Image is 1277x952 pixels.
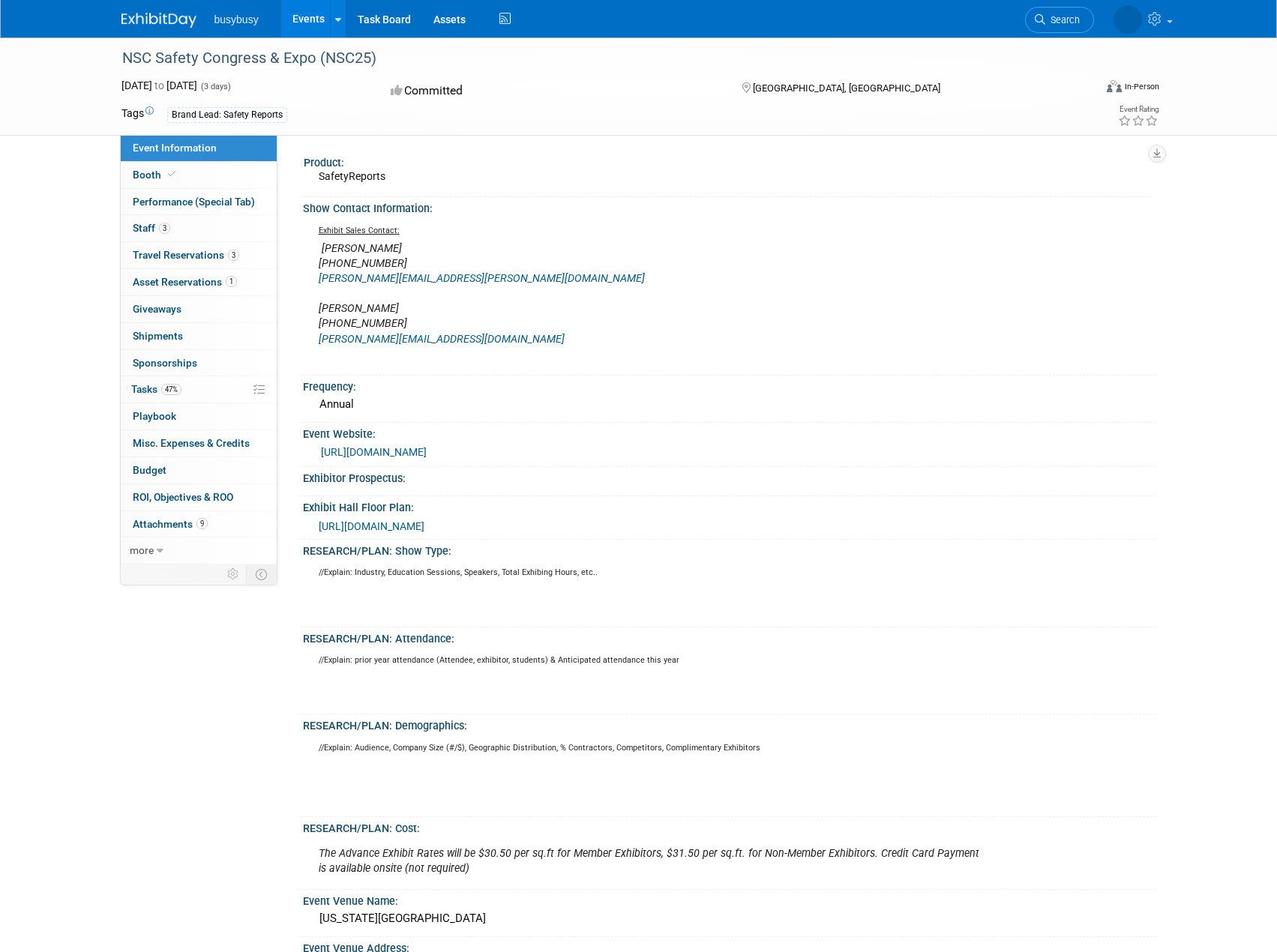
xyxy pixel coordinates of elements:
[321,446,427,458] a: [URL][DOMAIN_NAME]
[121,511,277,537] a: Attachments9
[133,142,217,154] span: Event Information
[121,162,277,188] a: Booth
[121,537,277,564] a: more
[319,520,424,532] a: [URL][DOMAIN_NAME]
[196,518,208,529] span: 9
[133,464,166,476] span: Budget
[303,714,1156,733] div: RESEARCH/PLAN: Demographics:
[117,45,1072,72] div: NSC Safety Congress & Expo (NSC25)
[303,627,1156,646] div: RESEARCH/PLAN: Attendance:
[133,169,178,181] span: Booth
[121,79,197,91] span: [DATE] [DATE]
[753,82,940,94] span: [GEOGRAPHIC_DATA], [GEOGRAPHIC_DATA]
[319,743,760,753] sup: //Explain: Audience, Company Size (#/$), Geographic Distribution, % Contractors, Competitors, Com...
[228,250,239,261] span: 3
[121,403,277,430] a: Playbook
[1006,78,1160,100] div: Event Format
[303,540,1156,558] div: RESEARCH/PLAN: Show Type:
[130,544,154,556] span: more
[121,484,277,510] a: ROI, Objectives & ROO
[319,302,565,345] i: [PERSON_NAME] [PHONE_NUMBER]
[133,330,183,342] span: Shipments
[319,170,385,182] span: SafetyReports
[220,564,247,584] td: Personalize Event Tab Strip
[121,457,277,483] a: Budget
[152,79,166,91] span: to
[121,13,196,28] img: ExhibitDay
[246,564,277,584] td: Toggle Event Tabs
[133,222,170,234] span: Staff
[304,151,1150,170] div: Product:
[121,215,277,241] a: Staff3
[133,249,239,261] span: Travel Reservations
[121,350,277,376] a: Sponsorships
[131,383,181,395] span: Tasks
[121,135,277,161] a: Event Information
[167,107,287,123] div: Brand Lead: Safety Reports
[303,496,1156,515] div: Exhibit Hall Floor Plan:
[1114,5,1142,34] img: Ryan Reber
[133,437,250,449] span: Misc. Expenses & Credits
[319,567,598,577] sup: //Explain: Industry, Education Sessions, Speakers, Total Exhibing Hours, etc..
[319,655,679,665] sup: //Explain: prior year attendance (Attendee, exhibitor, students) & Anticipated attendance this year
[319,333,565,346] a: [PERSON_NAME][EMAIL_ADDRESS][DOMAIN_NAME]
[303,197,1156,216] div: Show Contact Information:
[386,78,718,104] div: Committed
[133,303,181,315] span: Giveaways
[319,847,979,875] i: The Advance Exhibit Rates will be $30.50 per sq.ft for Member Exhibitors, $31.50 per sq.ft. for N...
[121,296,277,322] a: Giveaways
[303,467,1156,486] div: Exhibitor Prospectus:
[121,269,277,295] a: Asset Reservations1
[1124,81,1159,92] div: In-Person
[319,242,645,285] i: [PERSON_NAME] [PHONE_NUMBER]
[168,170,175,178] i: Booth reservation complete
[314,393,1145,416] div: Annual
[121,323,277,349] a: Shipments
[303,423,1156,442] div: Event Website:
[1025,7,1094,33] a: Search
[214,13,259,25] span: busybusy
[133,196,255,208] span: Performance (Special Tab)
[121,376,277,403] a: Tasks47%
[303,890,1156,909] div: Event Venue Name:
[1107,80,1122,92] img: Format-Inperson.png
[319,226,400,235] u: Exhibit Sales Contact:
[133,410,176,422] span: Playbook
[303,376,1156,394] div: Frequency:
[121,242,277,268] a: Travel Reservations3
[133,491,233,503] span: ROI, Objectives & ROO
[159,223,170,234] span: 3
[1045,14,1080,25] span: Search
[121,430,277,457] a: Misc. Expenses & Credits
[133,357,197,369] span: Sponsorships
[226,276,237,287] span: 1
[161,384,181,395] span: 47%
[199,82,231,91] span: (3 days)
[121,189,277,215] a: Performance (Special Tab)
[133,276,237,288] span: Asset Reservations
[133,518,208,530] span: Attachments
[319,272,645,285] a: [PERSON_NAME][EMAIL_ADDRESS][PERSON_NAME][DOMAIN_NAME]
[121,106,154,123] td: Tags
[303,817,1156,836] div: RESEARCH/PLAN: Cost:
[1118,106,1159,113] div: Event Rating
[314,907,1145,930] div: [US_STATE][GEOGRAPHIC_DATA]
